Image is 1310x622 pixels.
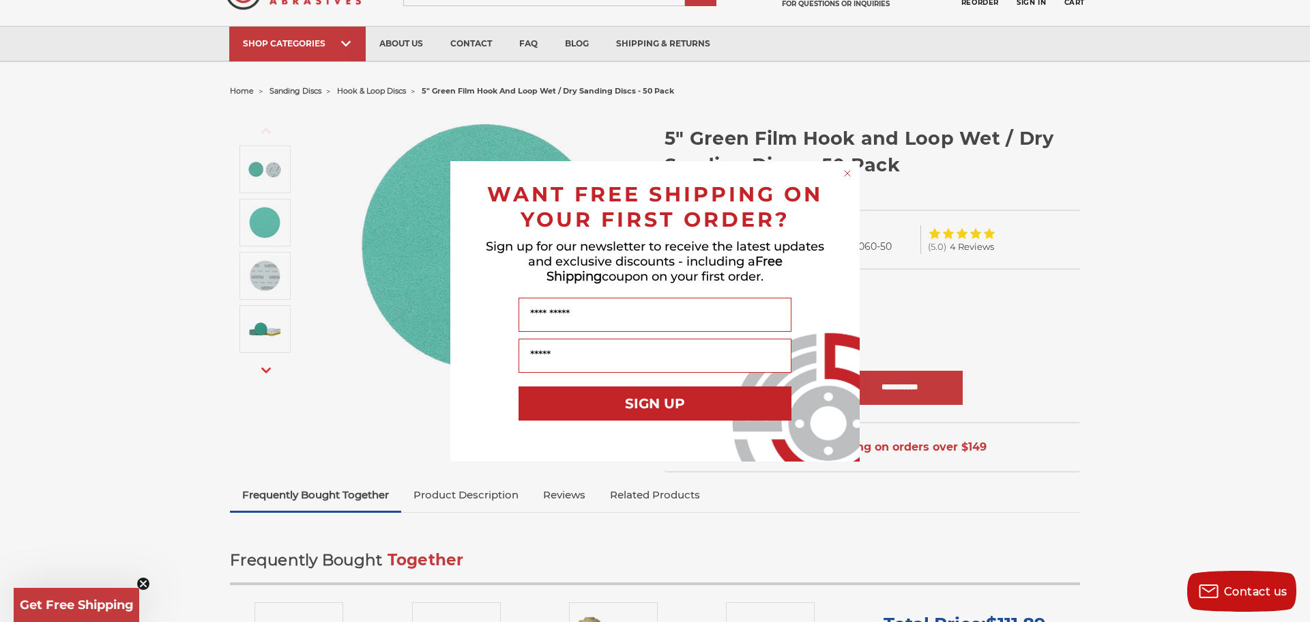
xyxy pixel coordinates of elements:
[841,167,854,180] button: Close dialog
[486,239,824,284] span: Sign up for our newsletter to receive the latest updates and exclusive discounts - including a co...
[519,386,791,421] button: SIGN UP
[547,254,783,284] span: Free Shipping
[1224,585,1287,598] span: Contact us
[487,182,823,232] span: WANT FREE SHIPPING ON YOUR FIRST ORDER?
[1187,571,1296,612] button: Contact us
